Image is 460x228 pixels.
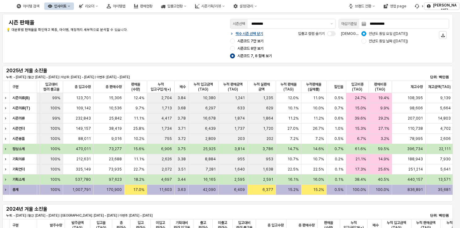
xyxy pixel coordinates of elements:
span: 1,734 [161,126,172,131]
span: 25.8% [133,126,144,131]
span: 3,814 [234,146,245,151]
span: 10,536 [109,106,122,111]
span: 99% [52,116,60,121]
div: Expand row [2,164,11,174]
span: 15.2% [313,187,324,192]
span: 11.1% [134,116,144,121]
span: 1,007,791 [72,187,91,192]
button: 짝수 시즌 선택 닫기 [230,31,263,36]
span: 0.7% [334,106,343,111]
span: 149,157 [76,126,91,131]
span: 4,417 [161,116,172,121]
span: 13,571 [438,177,451,182]
span: 구분 [12,223,19,228]
span: 16.1% [288,177,299,182]
span: 3,786 [262,146,273,151]
span: 1,720 [263,126,273,131]
button: 리오더 [75,2,102,10]
span: 100% [50,146,60,151]
span: 할인율 [334,84,343,89]
div: 판매현황 [140,4,152,8]
span: 10.7% [287,157,299,162]
span: 10.1% [288,106,299,111]
span: 18.2% [134,177,144,182]
span: 3.71 [178,126,186,131]
div: 브랜드 전환 [355,4,371,8]
div: 시즌선택 [233,21,245,27]
span: 판매율(수량) [127,82,144,92]
span: 440,157 [408,177,423,182]
p: 단위: 백만원 [412,213,449,218]
span: 총 판매수량 [105,84,122,89]
span: 325,149 [76,167,91,172]
span: 755 [164,136,172,141]
span: 5,641 [441,167,451,172]
span: 15.2% [288,187,299,192]
div: 마감기준일 [341,21,357,27]
div: 입출고현황 [167,4,183,8]
div: Expand row [2,103,11,113]
span: 시즌코드 7, 8 함께 보기 [237,53,272,58]
span: 3.2% [381,136,390,141]
span: 3.44 [177,177,186,182]
span: 1.0% [335,126,343,131]
button: 브랜드 전환 [345,2,379,10]
span: 0.7% [334,146,343,151]
span: 108,395 [408,95,423,100]
span: 배수 [373,223,379,228]
span: 470,011 [76,146,91,151]
span: 입고비중(TAG) [349,82,366,92]
span: 3.38 [177,157,186,162]
span: 14.9% [378,157,390,162]
span: 170,900 [106,187,122,192]
span: 97,623 [109,177,122,182]
div: 시즌기획/리뷰 [191,2,228,10]
span: 총 입고수량 [267,223,284,228]
span: 11.2% [288,116,299,121]
span: 누적 입고금액(TAG) [191,82,216,92]
span: 누적 판매금액(TAG) [221,82,245,92]
span: 100% [50,126,60,131]
span: 16.0% [313,177,324,182]
span: 9.9% [381,106,390,111]
span: 188,943 [408,157,423,162]
span: 재고금액(TAG) [428,84,451,89]
span: 11.2% [313,116,324,121]
span: 입고대비 컬러 출고율 [42,82,60,92]
span: 100% [50,106,60,111]
strong: 시즌의류(T) [12,106,30,110]
span: 27.0% [287,126,299,131]
span: 40.5% [378,177,390,182]
p: 단위: 백만원 [412,74,449,80]
div: 시즌기획/리뷰 [201,4,221,8]
div: 입출고현황 [157,2,190,10]
span: 73,277 [109,146,122,151]
span: 재고수량 [411,84,423,89]
div: Expand row [2,144,11,154]
span: 7,930 [440,157,451,162]
span: 1,737 [234,126,245,131]
span: 8,884 [205,157,216,162]
span: 27.1% [379,126,390,131]
span: 836,891 [408,187,423,192]
span: 15,306 [109,95,122,100]
span: 배수 [180,84,186,89]
span: 1,864 [263,116,273,121]
span: 10,380 [203,95,216,100]
div: Expand row [2,93,11,103]
span: 14,803 [438,116,451,121]
span: 입출고 컬럼 숨기기 [298,32,325,36]
span: 4,697 [161,177,172,182]
span: 2,595 [234,177,245,182]
div: 아이템 검색 [13,2,43,10]
strong: 총계 [12,188,19,192]
span: 953 [266,157,273,162]
span: 38.4% [355,177,366,182]
div: Expand row [2,154,11,164]
span: 2,704 [161,95,172,100]
div: 영업 page [390,4,406,8]
span: 누적 판매율(TAG) [279,82,299,92]
span: 203 [238,136,245,141]
span: 11.9% [313,95,324,100]
span: 전년도 동일 요일 ([DATE]) [369,31,408,36]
